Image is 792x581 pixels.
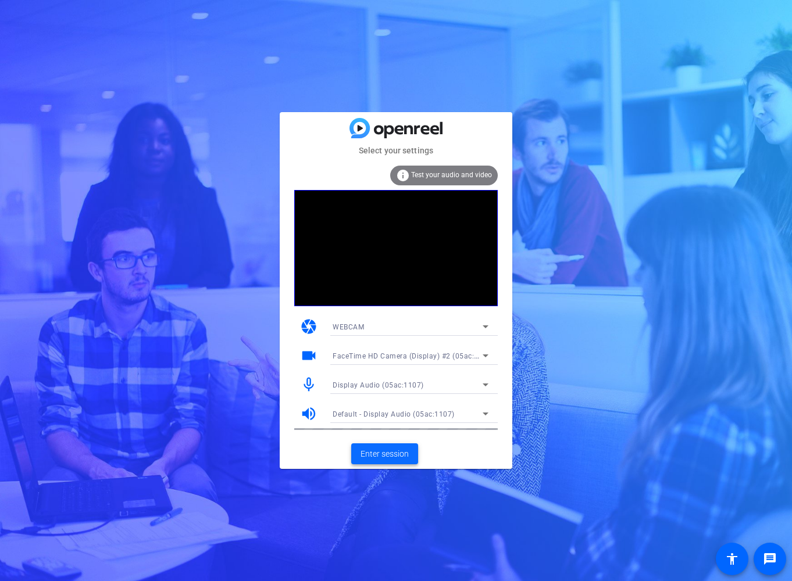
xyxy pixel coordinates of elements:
mat-icon: mic_none [300,376,317,393]
mat-card-subtitle: Select your settings [280,144,512,157]
mat-icon: camera [300,318,317,335]
mat-icon: videocam [300,347,317,364]
mat-icon: volume_up [300,405,317,422]
mat-icon: accessibility [725,552,739,566]
span: Default - Display Audio (05ac:1107) [333,410,455,418]
button: Enter session [351,443,418,464]
mat-icon: info [396,168,410,182]
span: WEBCAM [333,323,364,331]
span: Enter session [361,448,409,460]
img: blue-gradient.svg [349,118,443,138]
span: Display Audio (05ac:1107) [333,381,424,389]
mat-icon: message [763,552,777,566]
span: FaceTime HD Camera (Display) #2 (05ac:1112) [333,351,494,360]
span: Test your audio and video [411,171,492,179]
